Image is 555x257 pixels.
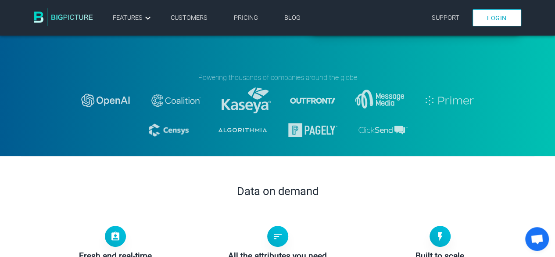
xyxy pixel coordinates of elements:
[432,14,459,22] a: Support
[284,14,301,22] a: Blog
[358,126,408,134] img: logo-clicksend.svg
[288,76,337,125] img: logo-outfront.svg
[222,87,271,113] img: logo-kaseya.svg
[34,185,521,198] h2: Data on demand
[34,8,93,26] img: BigPicture.io
[113,13,153,23] a: Features
[355,90,404,111] img: message-media.svg
[218,128,267,132] img: logo-algorithmia.svg
[148,122,197,138] img: logo-censys.svg
[473,9,521,26] a: Login
[234,14,258,22] a: Pricing
[425,96,474,105] img: logo-primer.svg
[525,227,549,251] div: Open chat
[81,94,130,107] img: logo-openai.svg
[288,123,337,137] img: logo-pagely.svg
[151,94,201,107] img: logo-coalition-2.svg
[171,14,208,22] a: Customers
